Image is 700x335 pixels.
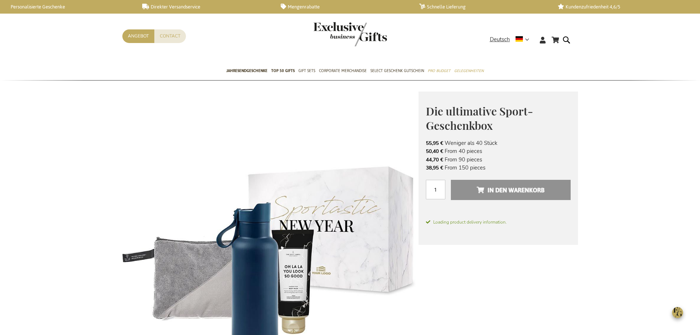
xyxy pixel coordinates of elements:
li: Weniger als 40 Stück [426,139,571,147]
span: 44,70 € [426,156,443,163]
a: Gelegenheiten [454,62,484,81]
img: Exclusive Business gifts logo [313,22,387,46]
span: Gift Sets [298,67,315,75]
a: store logo [313,22,350,46]
a: Angebot [122,29,154,43]
span: TOP 50 Gifts [271,67,295,75]
span: 55,95 € [426,140,443,147]
span: Deutsch [490,35,510,44]
a: Pro Budget [428,62,450,81]
a: Personalisierte Geschenke [4,4,130,10]
span: 50,40 € [426,148,443,155]
span: Pro Budget [428,67,450,75]
a: Gift Sets [298,62,315,81]
span: 38,95 € [426,164,443,171]
a: TOP 50 Gifts [271,62,295,81]
a: Kundenzufriedenheit 4,6/5 [558,4,685,10]
span: Gelegenheiten [454,67,484,75]
a: Schnelle Lieferung [419,4,546,10]
span: Corporate Merchandise [319,67,367,75]
li: From 90 pieces [426,156,571,164]
li: From 150 pieces [426,164,571,172]
a: Mengenrabatte [281,4,408,10]
span: Die ultimative Sport-Geschenkbox [426,104,533,133]
a: Direkter Versandservice [142,4,269,10]
a: Contact [154,29,186,43]
a: Jahresendgeschenke [226,62,268,81]
li: From 40 pieces [426,147,571,155]
span: Loading product delivery information. [426,219,571,225]
a: Corporate Merchandise [319,62,367,81]
span: Select Geschenk Gutschein [370,67,424,75]
a: Select Geschenk Gutschein [370,62,424,81]
input: Menge [426,180,445,199]
span: Jahresendgeschenke [226,67,268,75]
